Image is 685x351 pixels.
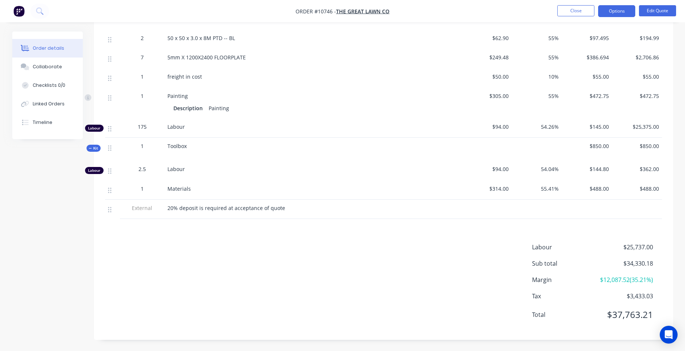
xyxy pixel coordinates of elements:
[206,103,232,114] div: Painting
[167,185,191,192] span: Materials
[565,142,609,150] span: $850.00
[515,123,559,131] span: 54.26%
[615,73,659,81] span: $55.00
[598,5,635,17] button: Options
[464,165,509,173] span: $94.00
[598,243,653,252] span: $25,737.00
[138,165,146,173] span: 2.5
[464,123,509,131] span: $94.00
[598,308,653,321] span: $37,763.21
[598,275,653,284] span: $12,087.52 ( 35.21 %)
[13,6,25,17] img: Factory
[138,123,147,131] span: 175
[464,73,509,81] span: $50.00
[565,53,609,61] span: $386.694
[167,165,185,173] span: Labour
[33,82,65,89] div: Checklists 0/0
[639,5,676,16] button: Edit Quote
[12,95,83,113] button: Linked Orders
[167,204,285,211] span: 20% deposit is required at acceptance of quote
[598,292,653,301] span: $3,433.03
[167,73,202,80] span: freight in cost
[515,73,559,81] span: 10%
[141,53,144,61] span: 7
[12,76,83,95] button: Checklists 0/0
[565,123,609,131] span: $145.00
[565,73,609,81] span: $55.00
[598,259,653,268] span: $34,330.18
[167,54,246,61] span: 5mm X 1200X2400 FLOORPLATE
[87,145,101,152] div: Kit
[532,275,598,284] span: Margin
[336,8,389,15] a: The Great Lawn Co
[515,53,559,61] span: 55%
[615,53,659,61] span: $2,706.86
[515,165,559,173] span: 54.04%
[565,92,609,100] span: $472.75
[615,123,659,131] span: $25,375.00
[33,101,65,107] div: Linked Orders
[615,92,659,100] span: $472.75
[532,243,598,252] span: Labour
[615,34,659,42] span: $194.99
[532,310,598,319] span: Total
[12,113,83,132] button: Timeline
[167,92,188,99] span: Painting
[123,204,162,212] span: External
[615,185,659,193] span: $488.00
[167,142,187,150] span: Toolbox
[565,185,609,193] span: $488.00
[615,165,659,173] span: $362.00
[173,103,206,114] div: Description
[464,185,509,193] span: $314.00
[12,58,83,76] button: Collaborate
[85,125,104,132] div: Labour
[565,34,609,42] span: $97.495
[33,119,52,126] div: Timeline
[565,165,609,173] span: $144.80
[615,142,659,150] span: $850.00
[141,142,144,150] span: 1
[12,39,83,58] button: Order details
[557,5,594,16] button: Close
[141,92,144,100] span: 1
[464,34,509,42] span: $62.90
[464,53,509,61] span: $249.48
[532,259,598,268] span: Sub total
[660,326,678,344] div: Open Intercom Messenger
[33,63,62,70] div: Collaborate
[515,34,559,42] span: 55%
[532,292,598,301] span: Tax
[141,73,144,81] span: 1
[167,123,185,130] span: Labour
[515,185,559,193] span: 55.41%
[85,167,104,174] div: Labour
[33,45,64,52] div: Order details
[167,35,235,42] span: 50 x 50 x 3.0 x 8M PTD -- BL
[141,34,144,42] span: 2
[515,92,559,100] span: 55%
[296,8,336,15] span: Order #10746 -
[464,92,509,100] span: $305.00
[89,145,98,151] span: Kit
[141,185,144,193] span: 1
